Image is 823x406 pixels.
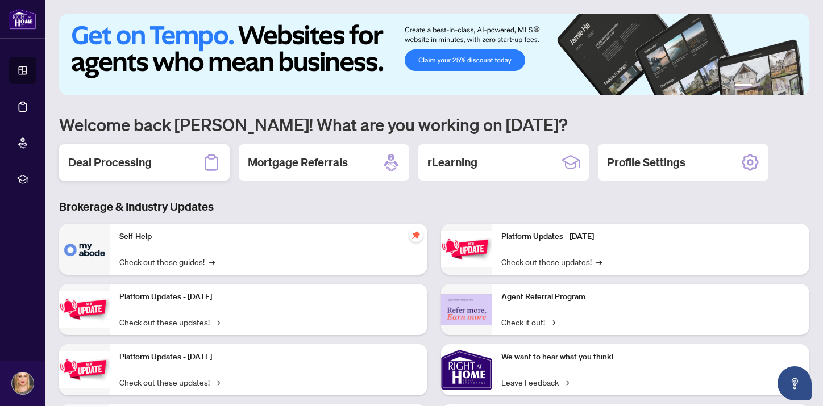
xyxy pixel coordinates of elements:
[409,228,423,242] span: pushpin
[596,256,602,268] span: →
[9,9,36,30] img: logo
[59,14,809,95] img: Slide 0
[501,256,602,268] a: Check out these updates!→
[68,154,152,170] h2: Deal Processing
[778,366,812,400] button: Open asap
[501,316,555,328] a: Check it out!→
[441,344,492,395] img: We want to hear what you think!
[501,351,800,363] p: We want to hear what you think!
[59,224,110,275] img: Self-Help
[119,256,215,268] a: Check out these guides!→
[501,231,800,243] p: Platform Updates - [DATE]
[59,199,809,215] h3: Brokerage & Industry Updates
[550,316,555,328] span: →
[119,351,418,363] p: Platform Updates - [DATE]
[248,154,348,170] h2: Mortgage Referrals
[59,114,809,135] h1: Welcome back [PERSON_NAME]! What are you working on [DATE]?
[214,316,220,328] span: →
[59,291,110,327] img: Platform Updates - September 16, 2025
[119,316,220,328] a: Check out these updates!→
[757,84,762,89] button: 2
[784,84,789,89] button: 5
[59,351,110,387] img: Platform Updates - July 21, 2025
[501,291,800,303] p: Agent Referral Program
[119,231,418,243] p: Self-Help
[119,291,418,303] p: Platform Updates - [DATE]
[766,84,771,89] button: 3
[563,376,569,388] span: →
[12,372,34,394] img: Profile Icon
[119,376,220,388] a: Check out these updates!→
[501,376,569,388] a: Leave Feedback→
[775,84,780,89] button: 4
[209,256,215,268] span: →
[441,294,492,325] img: Agent Referral Program
[214,376,220,388] span: →
[734,84,753,89] button: 1
[793,84,798,89] button: 6
[607,154,685,170] h2: Profile Settings
[441,231,492,267] img: Platform Updates - June 23, 2025
[427,154,477,170] h2: rLearning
